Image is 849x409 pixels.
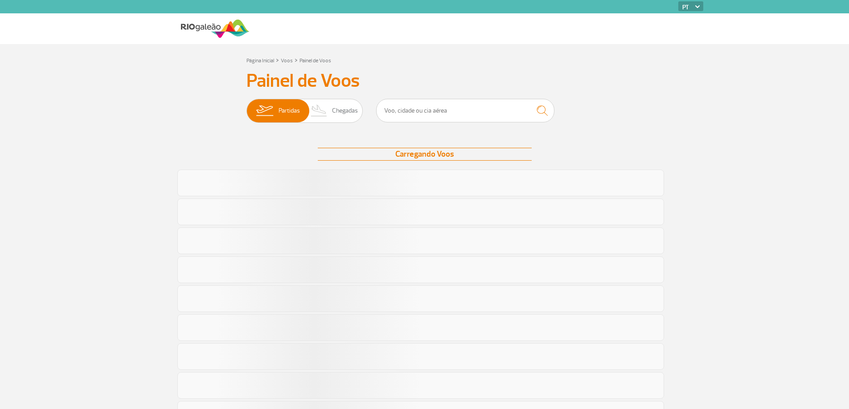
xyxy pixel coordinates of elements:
[306,99,332,122] img: slider-desembarque
[250,99,279,122] img: slider-embarque
[295,55,298,65] a: >
[332,99,358,122] span: Chegadas
[281,57,293,64] a: Voos
[276,55,279,65] a: >
[246,70,603,92] h3: Painel de Voos
[299,57,331,64] a: Painel de Voos
[279,99,300,122] span: Partidas
[376,99,554,122] input: Voo, cidade ou cia aérea
[246,57,274,64] a: Página Inicial
[318,148,532,161] div: Carregando Voos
